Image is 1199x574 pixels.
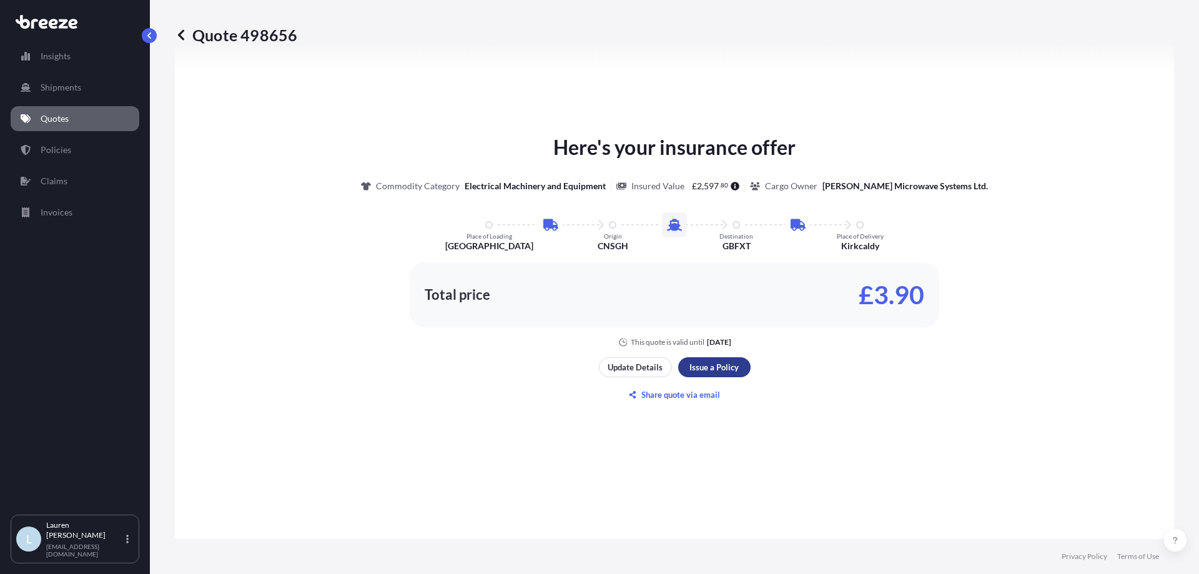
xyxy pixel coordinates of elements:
span: 2 [697,182,702,191]
p: Quotes [41,112,69,125]
p: [DATE] [707,337,731,347]
a: Privacy Policy [1062,552,1107,562]
p: Place of Delivery [837,232,884,240]
a: Shipments [11,75,139,100]
p: [PERSON_NAME] Microwave Systems Ltd. [822,180,988,192]
p: £3.90 [859,285,924,305]
p: GBFXT [723,240,751,252]
p: This quote is valid until [631,337,704,347]
p: Update Details [608,361,663,374]
p: Lauren [PERSON_NAME] [46,520,124,540]
span: £ [692,182,697,191]
span: . [719,183,721,187]
p: Policies [41,144,71,156]
p: Issue a Policy [689,361,739,374]
p: Here's your insurance offer [553,132,796,162]
a: Policies [11,137,139,162]
p: [GEOGRAPHIC_DATA] [445,240,533,252]
p: Claims [41,175,67,187]
p: Cargo Owner [765,180,817,192]
a: Claims [11,169,139,194]
p: Destination [719,232,753,240]
p: CNSGH [598,240,628,252]
p: Origin [604,232,622,240]
span: 80 [721,183,728,187]
p: Share quote via email [641,388,720,401]
p: Kirkcaldy [841,240,879,252]
p: Insights [41,50,71,62]
a: Terms of Use [1117,552,1159,562]
span: 597 [704,182,719,191]
p: Commodity Category [376,180,460,192]
p: Total price [425,289,490,301]
p: Invoices [41,206,72,219]
span: , [702,182,704,191]
button: Share quote via email [599,385,751,405]
p: [EMAIL_ADDRESS][DOMAIN_NAME] [46,543,124,558]
p: Shipments [41,81,81,94]
a: Insights [11,44,139,69]
button: Issue a Policy [678,357,751,377]
a: Invoices [11,200,139,225]
p: Quote 498656 [175,25,297,45]
span: L [26,533,32,545]
p: Electrical Machinery and Equipment [465,180,606,192]
p: Place of Loading [466,232,512,240]
a: Quotes [11,106,139,131]
p: Insured Value [631,180,684,192]
button: Update Details [599,357,672,377]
